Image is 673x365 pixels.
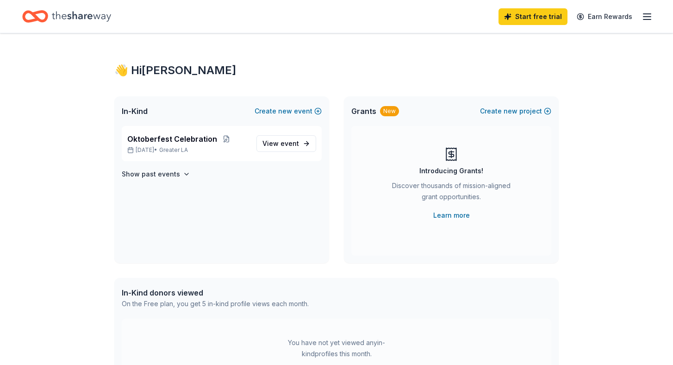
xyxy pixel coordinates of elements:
[279,337,394,359] div: You have not yet viewed any in-kind profiles this month.
[351,106,376,117] span: Grants
[127,146,249,154] p: [DATE] •
[419,165,483,176] div: Introducing Grants!
[127,133,217,145] span: Oktoberfest Celebration
[278,106,292,117] span: new
[388,180,514,206] div: Discover thousands of mission-aligned grant opportunities.
[122,169,190,180] button: Show past events
[571,8,638,25] a: Earn Rewards
[380,106,399,116] div: New
[256,135,316,152] a: View event
[122,106,148,117] span: In-Kind
[433,210,470,221] a: Learn more
[480,106,551,117] button: Createnewproject
[159,146,188,154] span: Greater LA
[262,138,299,149] span: View
[122,298,309,309] div: On the Free plan, you get 5 in-kind profile views each month.
[499,8,567,25] a: Start free trial
[504,106,517,117] span: new
[114,63,559,78] div: 👋 Hi [PERSON_NAME]
[280,139,299,147] span: event
[22,6,111,27] a: Home
[122,287,309,298] div: In-Kind donors viewed
[255,106,322,117] button: Createnewevent
[122,169,180,180] h4: Show past events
